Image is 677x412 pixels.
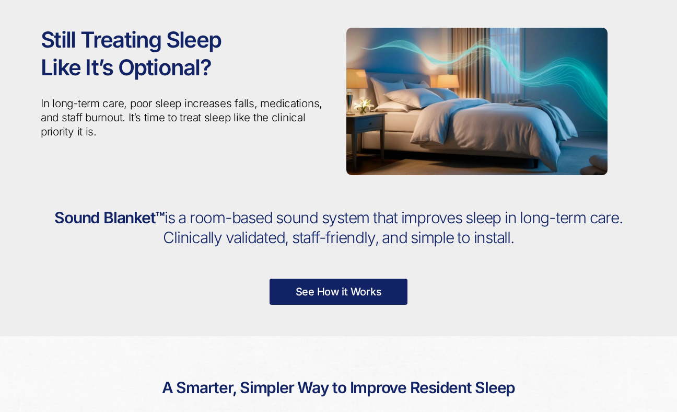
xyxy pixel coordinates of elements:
[41,208,636,247] h2: Sound Blanket™
[270,279,408,305] a: See How it Works
[163,208,622,247] span: is a room-based sound system that improves sleep in long-term care. Clinically validated, staff-f...
[41,97,331,139] p: In long-term care, poor sleep increases falls, medications, and staff burnout. It’s time to treat...
[298,87,382,95] span: How did you hear about us?
[41,368,636,408] h2: A Smarter, Simpler Way to Improve Resident Sleep
[298,1,330,9] span: Last name
[298,44,321,52] span: Job title
[41,26,331,81] h1: Still Treating Sleep Like It’s Optional?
